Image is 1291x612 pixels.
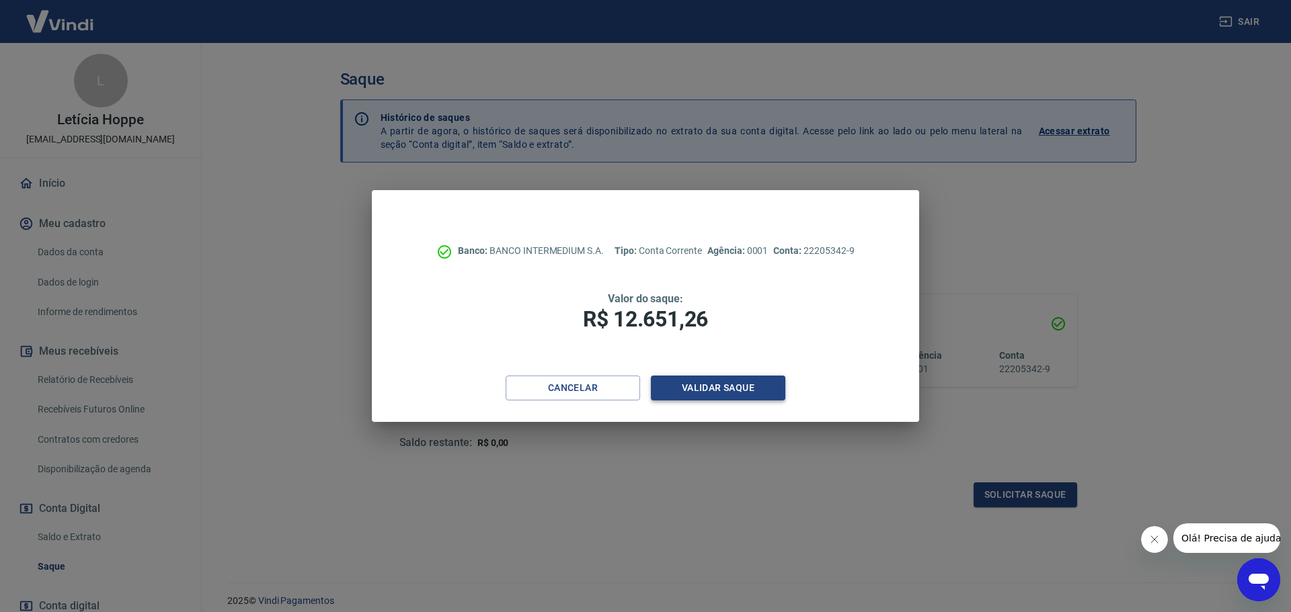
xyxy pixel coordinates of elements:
[1173,523,1280,553] iframe: Mensagem da empresa
[707,245,747,256] span: Agência:
[773,244,854,258] p: 22205342-9
[506,376,640,400] button: Cancelar
[615,245,639,256] span: Tipo:
[458,245,490,256] span: Banco:
[8,9,113,20] span: Olá! Precisa de ajuda?
[1237,558,1280,601] iframe: Botão para abrir a janela de mensagens
[615,244,702,258] p: Conta Corrente
[583,306,708,332] span: R$ 12.651,26
[608,292,683,305] span: Valor do saque:
[707,244,768,258] p: 0001
[651,376,785,400] button: Validar saque
[773,245,804,256] span: Conta:
[458,244,604,258] p: BANCO INTERMEDIUM S.A.
[1141,526,1168,553] iframe: Fechar mensagem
